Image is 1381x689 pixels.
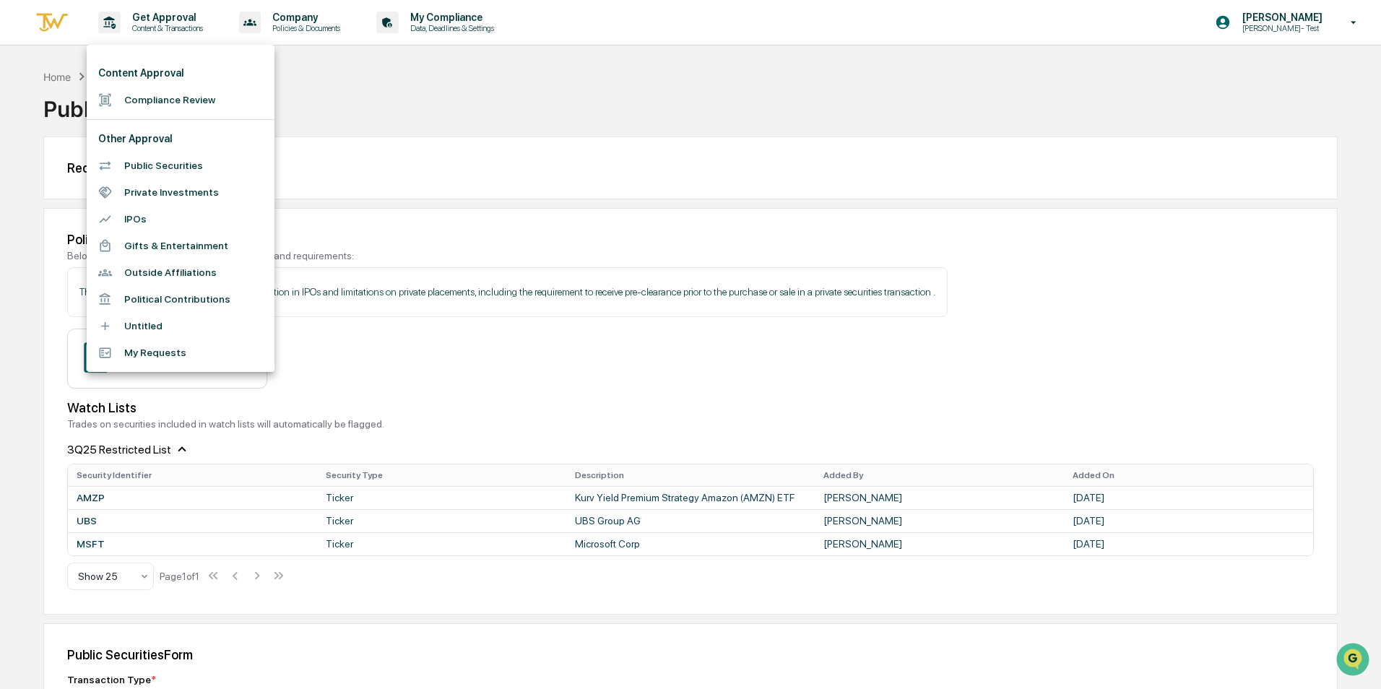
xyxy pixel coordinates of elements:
div: Start new chat [49,110,237,125]
li: Political Contributions [87,286,274,313]
li: Private Investments [87,179,274,206]
span: Attestations [119,182,179,196]
li: Compliance Review [87,87,274,113]
div: We're available if you need us! [49,125,183,136]
li: Untitled [87,313,274,339]
button: Start new chat [246,115,263,132]
img: 1746055101610-c473b297-6a78-478c-a979-82029cc54cd1 [14,110,40,136]
a: 🗄️Attestations [99,176,185,202]
div: 🔎 [14,211,26,222]
li: Public Securities [87,152,274,179]
li: Outside Affiliations [87,259,274,286]
li: IPOs [87,206,274,233]
li: Other Approval [87,126,274,152]
li: Content Approval [87,60,274,87]
span: Pylon [144,245,175,256]
span: Preclearance [29,182,93,196]
li: My Requests [87,339,274,366]
a: Powered byPylon [102,244,175,256]
a: 🖐️Preclearance [9,176,99,202]
span: Data Lookup [29,209,91,224]
iframe: Open customer support [1335,641,1374,680]
div: 🗄️ [105,183,116,195]
a: 🔎Data Lookup [9,204,97,230]
p: How can we help? [14,30,263,53]
li: Gifts & Entertainment [87,233,274,259]
div: 🖐️ [14,183,26,195]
